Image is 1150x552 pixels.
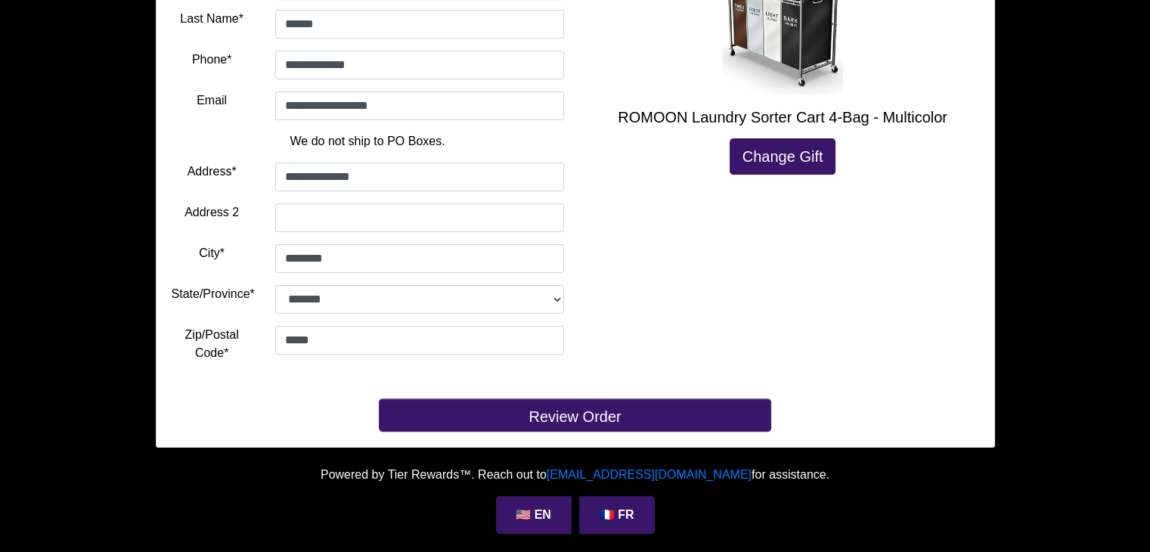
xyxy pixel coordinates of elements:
p: We do not ship to PO Boxes. [183,132,553,150]
div: Language Selection [492,496,659,534]
button: Review Order [379,398,771,432]
a: [EMAIL_ADDRESS][DOMAIN_NAME] [547,468,752,481]
label: Address* [188,163,237,181]
h5: ROMOON Laundry Sorter Cart 4-Bag - Multicolor [587,108,979,126]
a: 🇺🇸 EN [496,496,572,534]
label: City* [199,244,225,262]
label: State/Province* [172,285,255,303]
label: Zip/Postal Code* [172,326,253,362]
a: 🇫🇷 FR [579,496,655,534]
label: Address 2 [184,203,239,222]
span: Powered by Tier Rewards™. Reach out to for assistance. [321,468,829,481]
label: Phone* [192,51,232,69]
label: Last Name* [180,10,243,28]
label: Email [197,91,227,110]
a: Change Gift [730,138,836,175]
